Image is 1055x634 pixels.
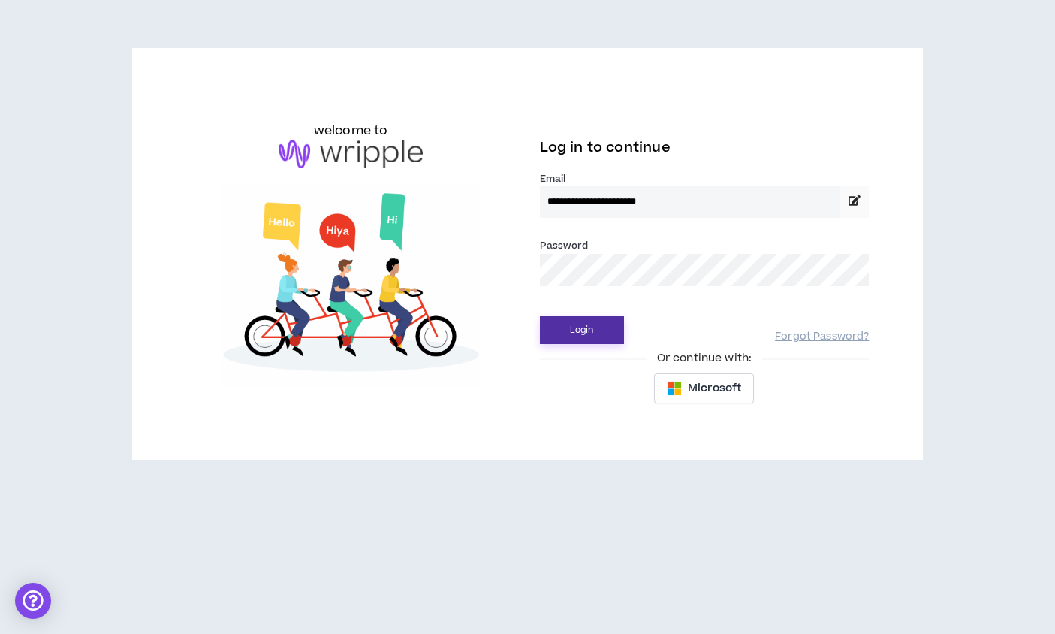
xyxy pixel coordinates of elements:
span: Microsoft [688,380,741,397]
img: logo-brand.png [279,140,423,168]
label: Email [540,172,870,186]
button: Microsoft [654,373,754,403]
img: Welcome to Wripple [186,183,516,387]
h6: welcome to [314,122,388,140]
span: Log in to continue [540,138,671,157]
div: Open Intercom Messenger [15,583,51,619]
span: Or continue with: [647,350,762,367]
button: Login [540,316,624,344]
label: Password [540,239,589,252]
a: Forgot Password? [775,330,869,344]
